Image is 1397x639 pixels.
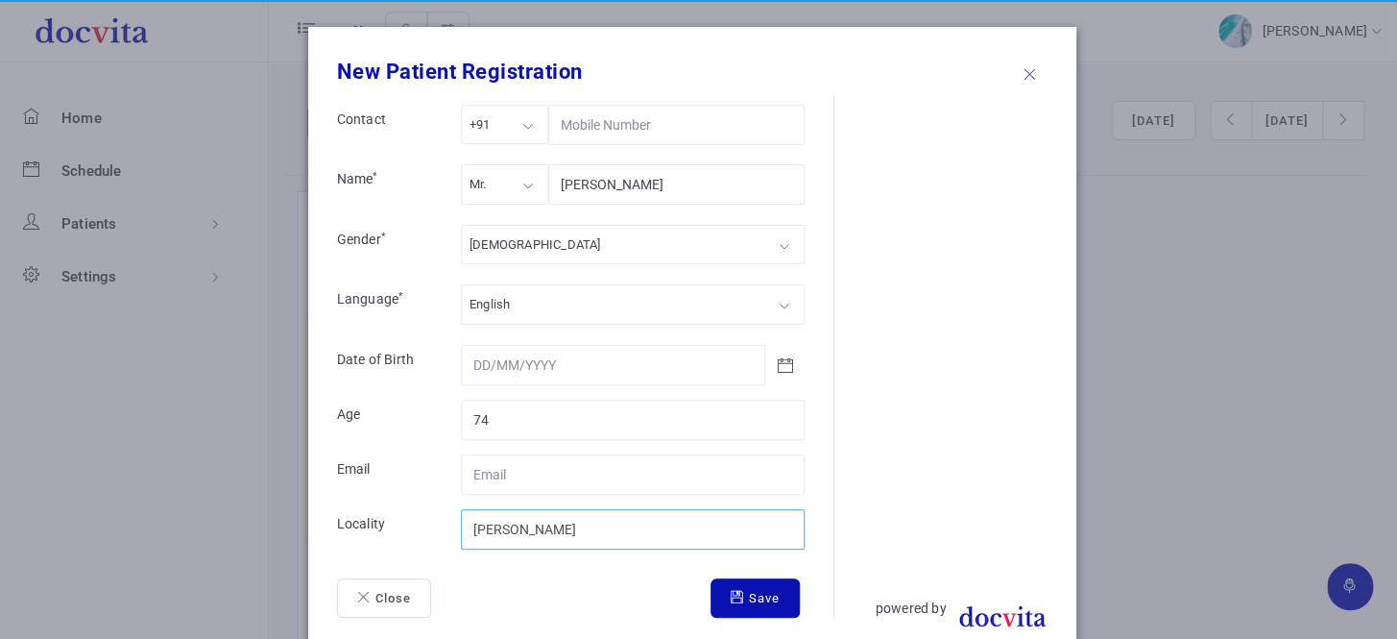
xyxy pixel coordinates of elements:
input: Age [461,400,805,440]
input: Locality [461,509,805,550]
img: DocVita logo [947,596,1057,637]
div: [DEMOGRAPHIC_DATA] [470,233,601,256]
button: Close [337,578,431,619]
div: English [470,293,510,315]
p: powered by [876,596,947,622]
label: Locality [323,514,446,542]
input: Mobile Number [548,105,805,145]
div: Mr. [470,173,487,195]
b: New Patient Registration [337,60,583,84]
div: +91 [470,113,491,135]
label: Language [323,289,446,322]
label: Gender [323,230,446,262]
button: Save [711,578,800,619]
label: Name [323,169,446,202]
label: Email [323,459,446,487]
input: Name [548,164,805,205]
label: Contact [323,110,446,142]
input: Email [461,455,805,495]
input: DD/MM/YYYY [461,345,766,385]
label: Date of Birth [323,350,446,378]
label: Age [323,405,446,432]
